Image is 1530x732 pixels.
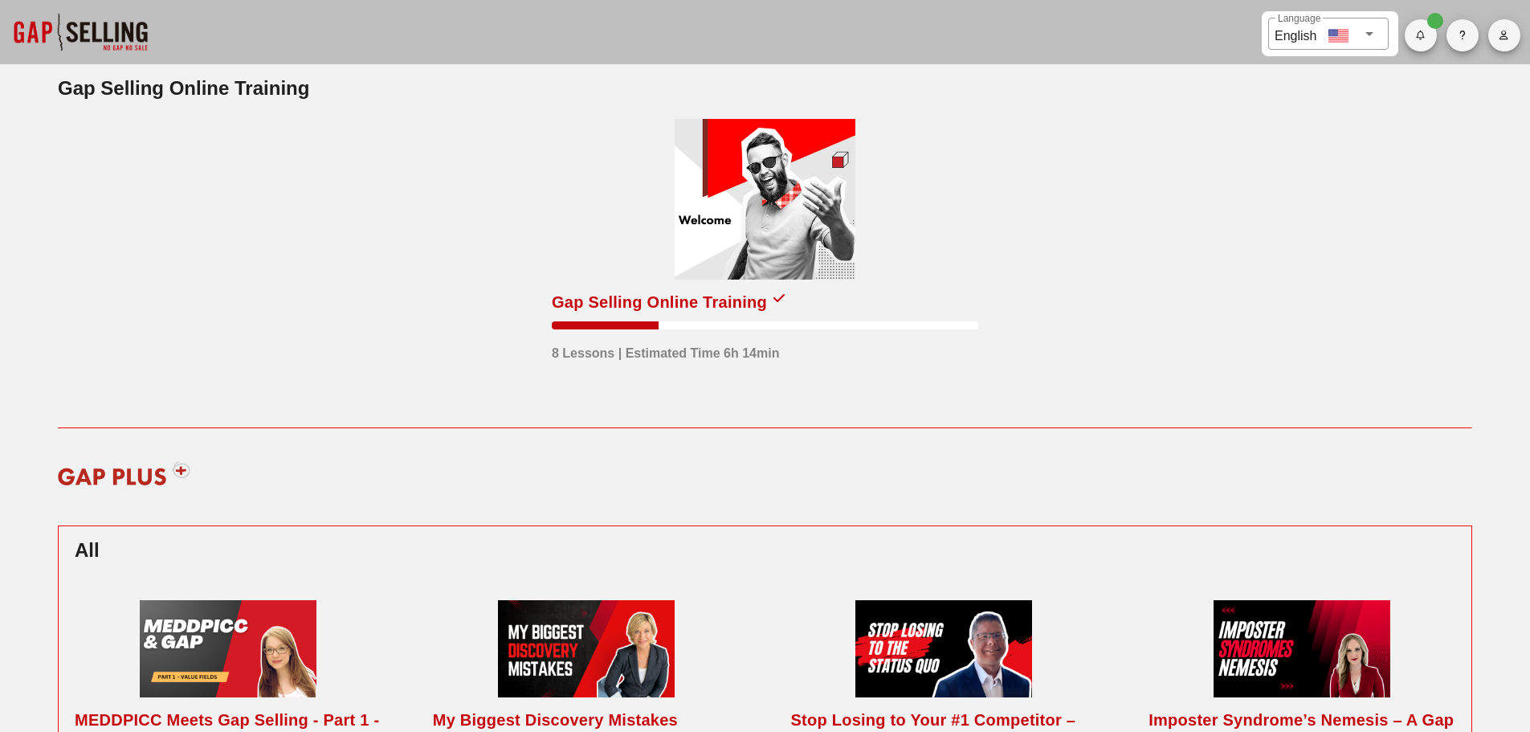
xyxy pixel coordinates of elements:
[1427,13,1443,29] span: Badge
[1275,22,1316,46] div: English
[1278,13,1320,25] label: Language
[552,289,767,315] div: Gap Selling Online Training
[58,74,1472,103] h2: Gap Selling Online Training
[47,449,201,497] img: gap-plus-logo-red.svg
[75,536,1455,565] h2: All
[1268,18,1389,50] div: LanguageEnglish
[552,336,779,363] div: 8 Lessons | Estimated Time 6h 14min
